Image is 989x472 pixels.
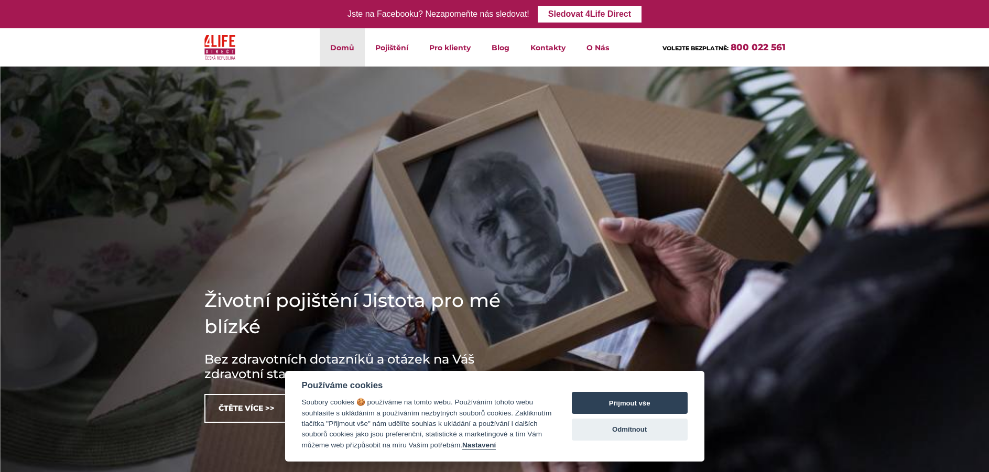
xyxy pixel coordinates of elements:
[204,394,289,423] a: Čtěte více >>
[572,419,688,441] button: Odmítnout
[302,397,552,451] div: Soubory cookies 🍪 používáme na tomto webu. Používáním tohoto webu souhlasíte s ukládáním a použív...
[204,352,519,381] h3: Bez zdravotních dotazníků a otázek na Váš zdravotní stav
[520,28,576,67] a: Kontakty
[347,7,529,22] div: Jste na Facebooku? Nezapomeňte nás sledovat!
[662,45,729,52] span: VOLEJTE BEZPLATNĚ:
[204,287,519,339] h1: Životní pojištění Jistota pro mé blízké
[462,441,496,450] button: Nastavení
[302,380,552,391] div: Používáme cookies
[731,42,786,52] a: 800 022 561
[572,392,688,414] button: Přijmout vše
[204,32,236,62] img: 4Life Direct Česká republika logo
[538,6,642,23] a: Sledovat 4Life Direct
[481,28,520,67] a: Blog
[320,28,365,67] a: Domů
